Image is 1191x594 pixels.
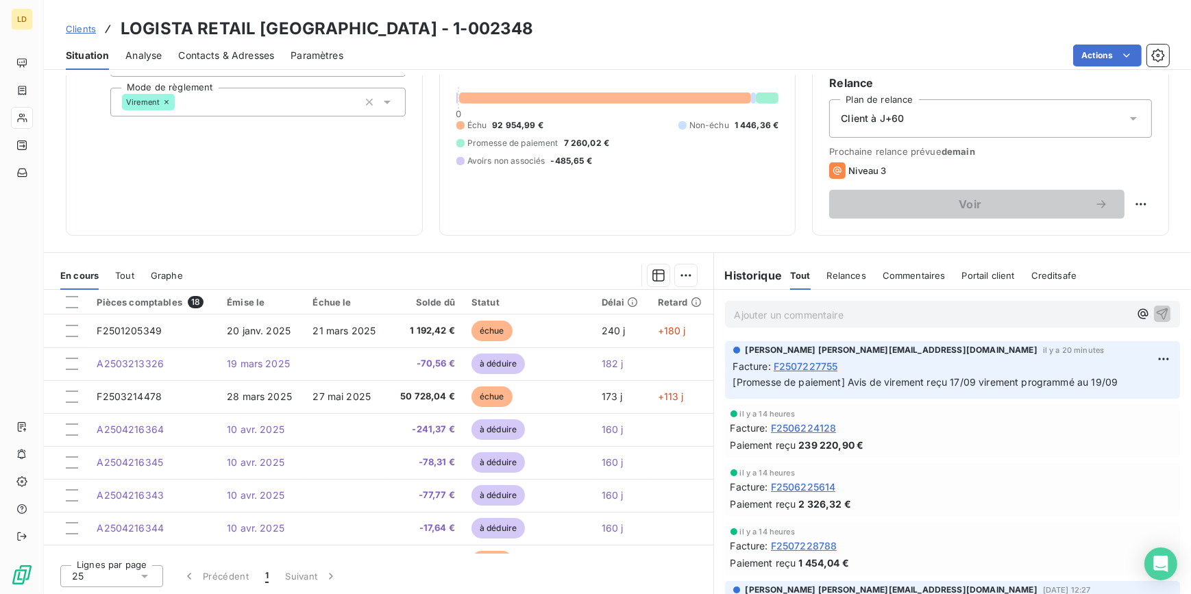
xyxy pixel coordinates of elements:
span: Paiement reçu [730,438,796,452]
span: F2503214478 [97,391,162,402]
span: Non-échu [689,119,729,132]
span: 0 [456,108,461,119]
span: Promesse de paiement [467,137,558,149]
span: 28 mars 2025 [227,391,292,402]
span: 1 454,04 € [798,556,849,570]
span: -241,37 € [397,423,455,436]
span: +180 j [658,325,686,336]
span: Tout [790,270,811,281]
span: 160 j [602,489,624,501]
span: Paiement reçu [730,556,796,570]
h6: Relance [829,75,1152,91]
span: Niveau 3 [848,165,886,176]
span: Voir [846,199,1094,210]
div: Émise le [227,297,296,308]
span: 21 mars 2025 [312,325,376,336]
span: Échu [467,119,487,132]
span: 10 avr. 2025 [227,522,284,534]
button: 1 [257,562,277,591]
span: 2 326,32 € [798,497,851,511]
span: 160 j [602,423,624,435]
span: à déduire [471,419,525,440]
button: Précédent [174,562,257,591]
span: Virement [126,98,160,106]
div: Retard [658,297,705,308]
span: Facture : [730,480,768,494]
div: Échue le [312,297,380,308]
span: 92 954,99 € [492,119,543,132]
div: Open Intercom Messenger [1144,547,1177,580]
span: 50 728,04 € [397,390,455,404]
button: Suivant [277,562,346,591]
span: F2507227755 [774,359,838,373]
span: 1 446,36 € [735,119,779,132]
span: -485,65 € [551,155,592,167]
span: 160 j [602,522,624,534]
span: -70,56 € [397,357,455,371]
input: Ajouter une valeur [175,96,186,108]
span: 239 220,90 € [798,438,863,452]
span: Facture : [730,421,768,435]
span: Commentaires [883,270,946,281]
span: F2506225614 [771,480,836,494]
span: -77,77 € [397,488,455,502]
span: il y a 14 heures [740,469,795,477]
div: Solde dû [397,297,455,308]
span: F2507228788 [771,539,837,553]
span: Situation [66,49,109,62]
span: 27 mai 2025 [312,391,371,402]
a: Clients [66,22,96,36]
span: Graphe [151,270,183,281]
span: En cours [60,270,99,281]
span: Facture : [730,539,768,553]
span: à déduire [471,452,525,473]
span: il y a 14 heures [740,410,795,418]
span: échue [471,551,513,571]
span: 240 j [602,325,626,336]
span: Prochaine relance prévue [829,146,1152,157]
span: Tout [115,270,134,281]
span: à déduire [471,485,525,506]
span: Contacts & Adresses [178,49,274,62]
span: 160 j [602,456,624,468]
h6: Historique [714,267,783,284]
span: A2503213326 [97,358,164,369]
span: A2504216364 [97,423,164,435]
span: A2504216345 [97,456,163,468]
span: +113 j [658,391,684,402]
img: Logo LeanPay [11,564,33,586]
div: Délai [602,297,641,308]
span: 1 [265,569,269,583]
span: à déduire [471,354,525,374]
span: 18 [188,296,204,308]
span: -78,31 € [397,456,455,469]
span: 1 192,42 € [397,324,455,338]
span: 182 j [602,358,624,369]
span: échue [471,386,513,407]
div: Statut [471,297,585,308]
div: Pièces comptables [97,296,210,308]
h3: LOGISTA RETAIL [GEOGRAPHIC_DATA] - 1-002348 [121,16,533,41]
span: à déduire [471,518,525,539]
span: F2506224128 [771,421,837,435]
span: 19 mars 2025 [227,358,290,369]
span: il y a 20 minutes [1043,346,1105,354]
span: 10 avr. 2025 [227,456,284,468]
span: 173 j [602,391,623,402]
span: A2504216343 [97,489,164,501]
span: [Promesse de paiement] Avis de virement reçu 17/09 virement programmé au 19/09 [733,376,1118,388]
span: [DATE] 12:27 [1043,586,1091,594]
span: 20 janv. 2025 [227,325,291,336]
span: -17,64 € [397,521,455,535]
span: Analyse [125,49,162,62]
span: Client à J+60 [841,112,904,125]
span: 10 avr. 2025 [227,489,284,501]
span: Portail client [962,270,1015,281]
span: Paiement reçu [730,497,796,511]
span: Creditsafe [1031,270,1077,281]
span: Clients [66,23,96,34]
span: 10 avr. 2025 [227,423,284,435]
span: F2501205349 [97,325,162,336]
span: 25 [72,569,84,583]
span: 7 260,02 € [564,137,610,149]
